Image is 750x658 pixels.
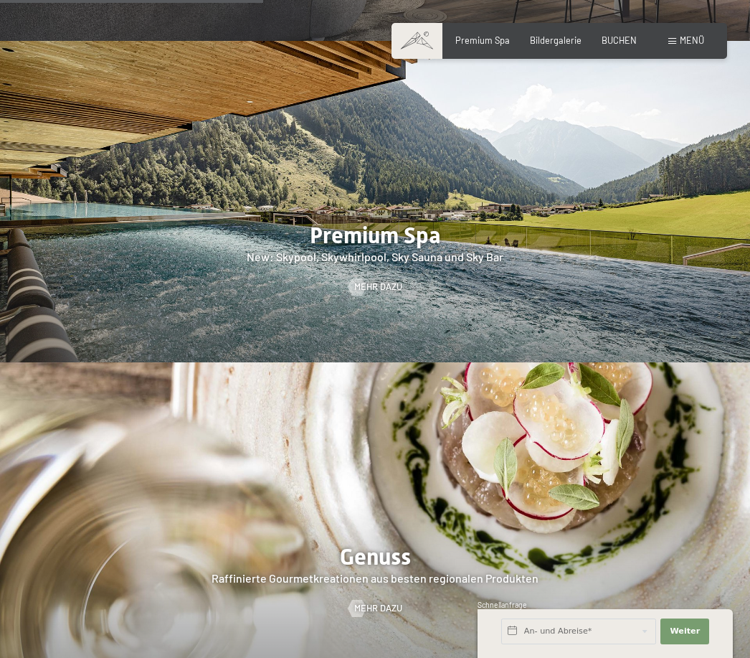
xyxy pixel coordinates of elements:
[354,602,402,615] span: Mehr dazu
[348,602,402,615] a: Mehr dazu
[602,34,637,46] a: BUCHEN
[680,34,704,46] span: Menü
[455,34,510,46] a: Premium Spa
[670,626,700,637] span: Weiter
[530,34,582,46] a: Bildergalerie
[348,281,402,293] a: Mehr dazu
[660,619,709,644] button: Weiter
[478,601,527,609] span: Schnellanfrage
[354,281,402,293] span: Mehr dazu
